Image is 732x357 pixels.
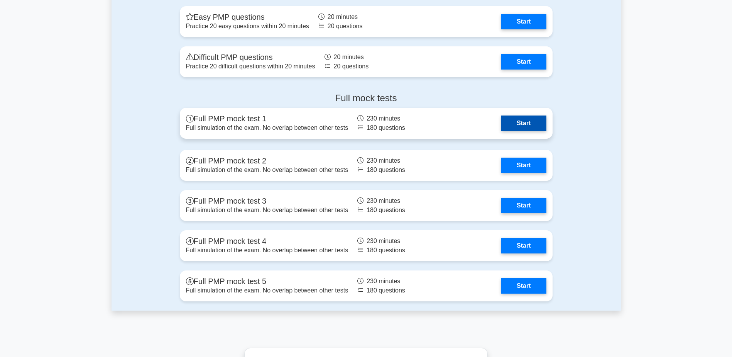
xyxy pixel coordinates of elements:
a: Start [501,14,546,29]
a: Start [501,198,546,213]
a: Start [501,238,546,253]
a: Start [501,116,546,131]
a: Start [501,158,546,173]
a: Start [501,278,546,294]
h4: Full mock tests [180,93,553,104]
a: Start [501,54,546,70]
